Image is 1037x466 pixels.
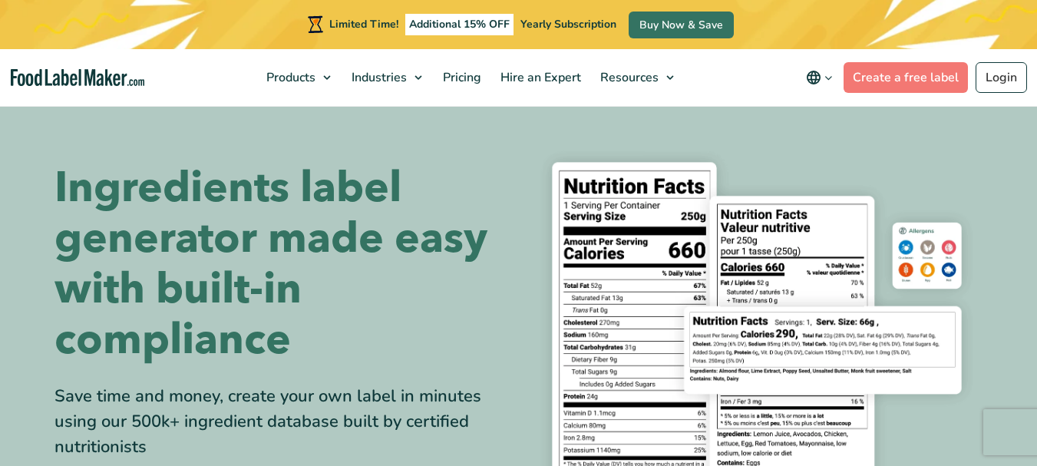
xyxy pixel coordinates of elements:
[438,69,483,86] span: Pricing
[491,49,587,106] a: Hire an Expert
[54,384,507,460] div: Save time and money, create your own label in minutes using our 500k+ ingredient database built b...
[844,62,968,93] a: Create a free label
[496,69,583,86] span: Hire an Expert
[976,62,1027,93] a: Login
[257,49,339,106] a: Products
[405,14,514,35] span: Additional 15% OFF
[629,12,734,38] a: Buy Now & Save
[347,69,408,86] span: Industries
[342,49,430,106] a: Industries
[596,69,660,86] span: Resources
[520,17,616,31] span: Yearly Subscription
[434,49,487,106] a: Pricing
[329,17,398,31] span: Limited Time!
[591,49,682,106] a: Resources
[54,163,507,365] h1: Ingredients label generator made easy with built-in compliance
[262,69,317,86] span: Products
